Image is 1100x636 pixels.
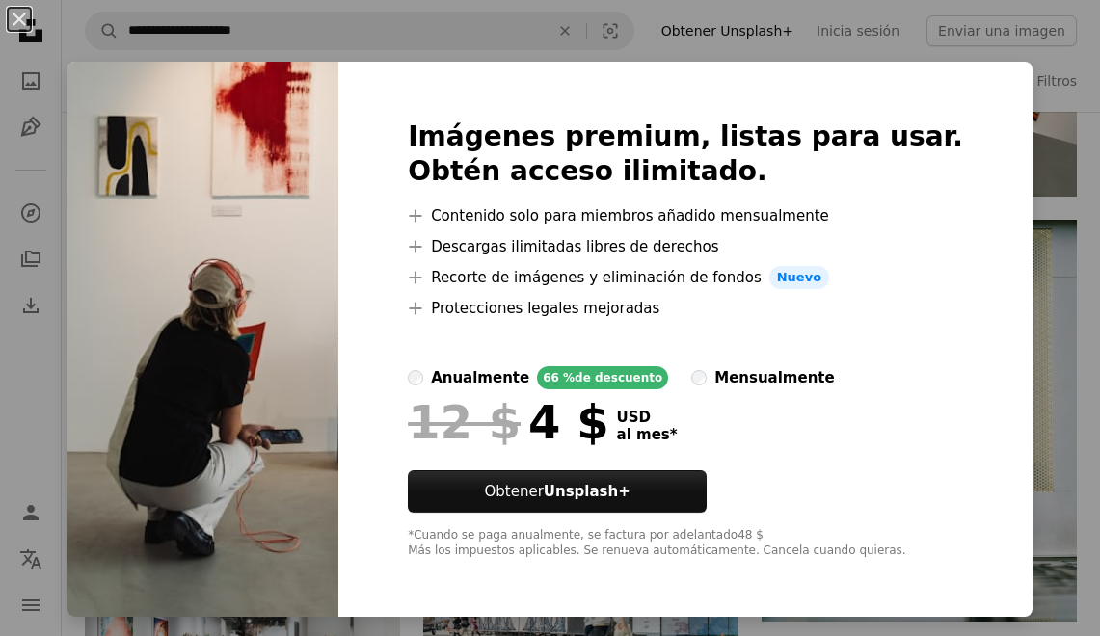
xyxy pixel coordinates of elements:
div: anualmente [431,366,529,389]
span: 12 $ [408,397,521,447]
li: Contenido solo para miembros añadido mensualmente [408,204,963,227]
div: mensualmente [714,366,834,389]
input: anualmente66 %de descuento [408,370,423,385]
li: Descargas ilimitadas libres de derechos [408,235,963,258]
h2: Imágenes premium, listas para usar. Obtén acceso ilimitado. [408,119,963,189]
input: mensualmente [691,370,707,385]
button: ObtenerUnsplash+ [408,470,707,513]
li: Protecciones legales mejoradas [408,297,963,320]
strong: Unsplash+ [544,483,630,500]
span: al mes * [617,426,678,443]
div: *Cuando se paga anualmente, se factura por adelantado 48 $ Más los impuestos aplicables. Se renue... [408,528,963,559]
img: premium_photo-1756286484857-2be91472423b [67,62,338,617]
li: Recorte de imágenes y eliminación de fondos [408,266,963,289]
span: Nuevo [769,266,829,289]
span: USD [617,409,678,426]
div: 66 % de descuento [537,366,668,389]
div: 4 $ [408,397,608,447]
